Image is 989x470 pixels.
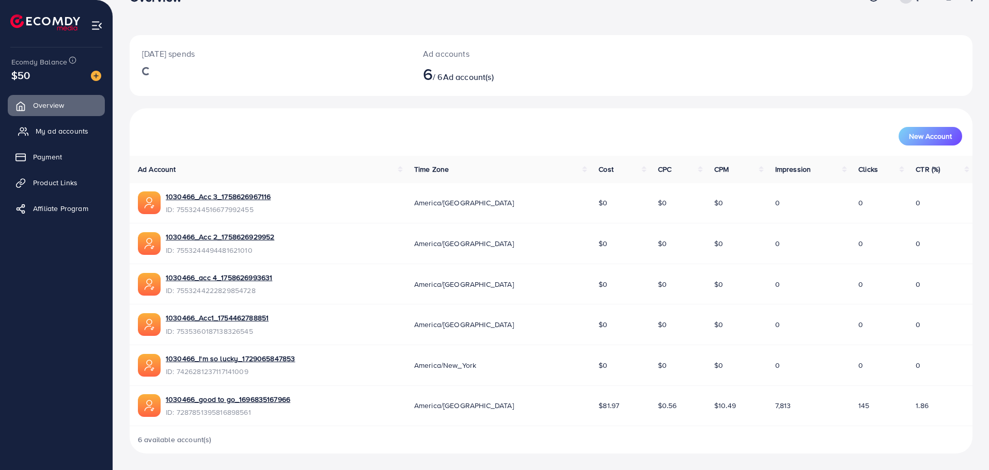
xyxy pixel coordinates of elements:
[443,71,494,83] span: Ad account(s)
[916,164,940,174] span: CTR (%)
[658,400,677,411] span: $0.56
[8,147,105,167] a: Payment
[414,360,477,370] span: America/New_York
[775,360,780,370] span: 0
[11,68,30,83] span: $50
[858,279,863,289] span: 0
[599,319,607,330] span: $0
[775,164,811,174] span: Impression
[909,133,952,140] span: New Account
[945,424,981,462] iframe: Chat
[11,57,67,67] span: Ecomdy Balance
[599,360,607,370] span: $0
[658,164,671,174] span: CPC
[166,353,295,364] a: 1030466_I'm so lucky_1729065847853
[858,198,863,208] span: 0
[916,319,920,330] span: 0
[8,121,105,141] a: My ad accounts
[599,238,607,249] span: $0
[166,204,271,215] span: ID: 7553244516677992455
[33,100,64,110] span: Overview
[414,238,514,249] span: America/[GEOGRAPHIC_DATA]
[414,198,514,208] span: America/[GEOGRAPHIC_DATA]
[33,203,88,214] span: Affiliate Program
[166,285,272,296] span: ID: 7553244222829854728
[36,126,88,136] span: My ad accounts
[423,47,609,60] p: Ad accounts
[138,394,161,417] img: ic-ads-acc.e4c84228.svg
[599,400,619,411] span: $81.97
[714,164,729,174] span: CPM
[775,238,780,249] span: 0
[599,164,614,174] span: Cost
[166,394,290,404] a: 1030466_good to go_1696835167966
[916,279,920,289] span: 0
[91,20,103,31] img: menu
[166,272,272,283] a: 1030466_acc 4_1758626993631
[714,238,723,249] span: $0
[858,400,869,411] span: 145
[142,47,398,60] p: [DATE] spends
[714,279,723,289] span: $0
[423,64,609,84] h2: / 6
[858,238,863,249] span: 0
[714,198,723,208] span: $0
[10,14,80,30] img: logo
[899,127,962,145] button: New Account
[714,400,736,411] span: $10.49
[714,319,723,330] span: $0
[599,279,607,289] span: $0
[658,319,667,330] span: $0
[775,198,780,208] span: 0
[8,172,105,193] a: Product Links
[858,164,878,174] span: Clicks
[166,366,295,377] span: ID: 7426281237117141009
[8,198,105,219] a: Affiliate Program
[166,326,269,336] span: ID: 7535360187138326545
[138,191,161,214] img: ic-ads-acc.e4c84228.svg
[916,400,929,411] span: 1.86
[599,198,607,208] span: $0
[166,313,269,323] a: 1030466_Acc1_1754462788851
[166,191,271,202] a: 1030466_Acc 3_1758626967116
[166,232,274,242] a: 1030466_Acc 2_1758626929952
[33,177,77,188] span: Product Links
[138,434,212,445] span: 6 available account(s)
[414,319,514,330] span: America/[GEOGRAPHIC_DATA]
[658,238,667,249] span: $0
[138,354,161,377] img: ic-ads-acc.e4c84228.svg
[138,313,161,336] img: ic-ads-acc.e4c84228.svg
[138,273,161,296] img: ic-ads-acc.e4c84228.svg
[8,95,105,116] a: Overview
[414,164,449,174] span: Time Zone
[33,152,62,162] span: Payment
[423,62,433,86] span: 6
[658,360,667,370] span: $0
[414,400,514,411] span: America/[GEOGRAPHIC_DATA]
[775,279,780,289] span: 0
[91,71,101,81] img: image
[658,279,667,289] span: $0
[858,360,863,370] span: 0
[658,198,667,208] span: $0
[138,164,176,174] span: Ad Account
[916,198,920,208] span: 0
[166,407,290,417] span: ID: 7287851395816898561
[414,279,514,289] span: America/[GEOGRAPHIC_DATA]
[916,238,920,249] span: 0
[775,400,791,411] span: 7,813
[858,319,863,330] span: 0
[138,232,161,255] img: ic-ads-acc.e4c84228.svg
[714,360,723,370] span: $0
[166,245,274,255] span: ID: 7553244494481621010
[775,319,780,330] span: 0
[916,360,920,370] span: 0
